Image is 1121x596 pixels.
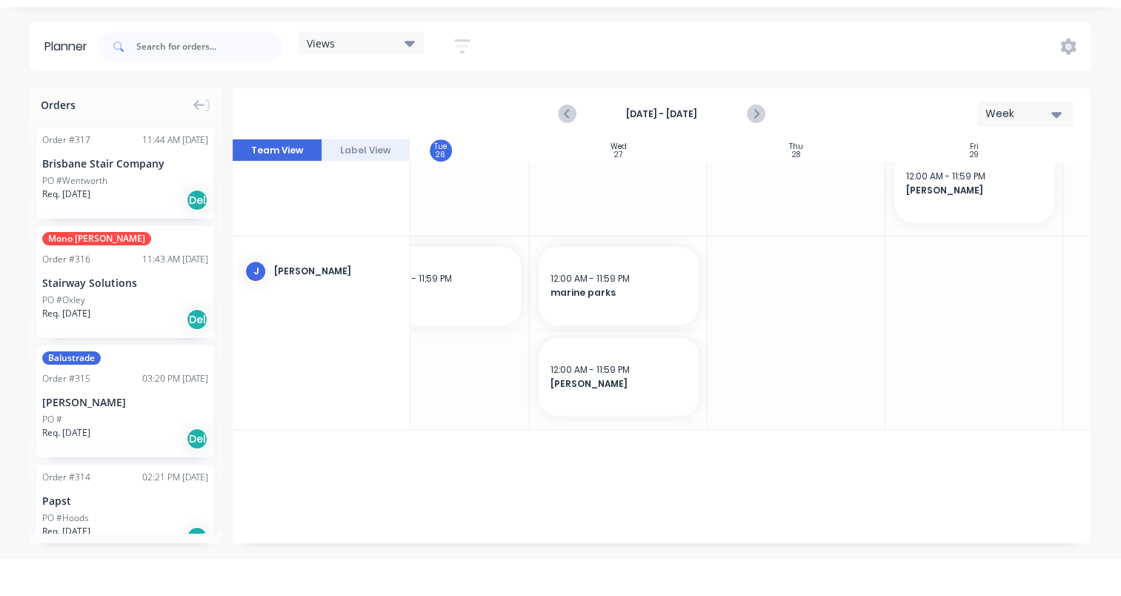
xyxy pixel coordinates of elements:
div: Del [186,189,208,211]
div: Stairway Solutions [42,275,208,291]
div: Tue [434,142,447,151]
div: Brisbane Stair Company [42,156,208,171]
div: Fri [970,142,979,151]
div: PO #Oxley [42,294,85,307]
div: Del [186,526,208,549]
button: Week [977,101,1074,127]
div: Order # 315 [42,372,90,385]
span: Req. [DATE] [42,307,90,320]
div: Week [985,106,1054,122]
span: 12:00 AM - 11:59 PM [550,363,630,376]
span: Orders [41,97,76,113]
div: [PERSON_NAME] [42,394,208,410]
button: Team View [233,139,322,162]
span: Views [307,36,335,51]
div: 28 [792,151,800,159]
span: [PERSON_NAME] [550,377,687,391]
span: marine parks [550,286,687,299]
div: Del [186,308,208,331]
div: Thu [789,142,803,151]
span: sws [373,286,509,299]
div: J [245,260,267,282]
strong: [DATE] - [DATE] [588,107,736,121]
div: 02:21 PM [DATE] [142,471,208,484]
div: [PERSON_NAME] [274,265,398,278]
span: [PERSON_NAME] [906,184,1042,197]
span: Mono [PERSON_NAME] [42,232,151,245]
span: 12:00 AM - 11:59 PM [550,272,630,285]
div: 11:43 AM [DATE] [142,253,208,266]
div: Order # 317 [42,133,90,147]
div: Del [186,428,208,450]
div: Wed [611,142,627,151]
div: 29 [970,151,979,159]
div: PO # [42,413,62,426]
div: Order # 316 [42,253,90,266]
span: Req. [DATE] [42,188,90,201]
input: Search for orders... [136,32,283,62]
span: Balustrade [42,351,101,365]
div: Planner [44,38,95,56]
div: Papst [42,493,208,509]
div: Order # 314 [42,471,90,484]
span: Req. [DATE] [42,525,90,538]
div: PO #Hoods [42,511,89,525]
span: 12:00 AM - 11:59 PM [373,272,452,285]
div: 26 [436,151,445,159]
div: 03:20 PM [DATE] [142,372,208,385]
span: Req. [DATE] [42,426,90,440]
button: Label View [322,139,410,162]
div: 27 [614,151,622,159]
div: 11:44 AM [DATE] [142,133,208,147]
div: PO #Wentworth [42,174,107,188]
